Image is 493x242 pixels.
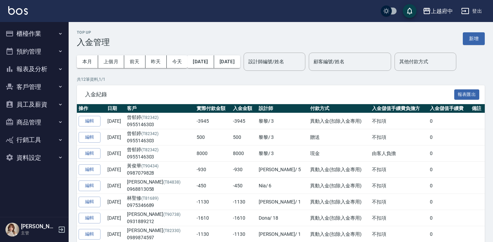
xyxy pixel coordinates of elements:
[8,6,28,15] img: Logo
[127,218,193,225] p: 0931889212
[106,210,125,226] td: [DATE]
[167,55,188,68] button: 今天
[195,210,231,226] td: -1610
[127,121,193,128] p: 0955146303
[370,104,428,113] th: 入金儲值手續費負擔方
[77,30,110,35] h2: Top Up
[79,213,101,223] button: 編輯
[470,104,485,113] th: 備註
[141,131,159,136] p: (T82342)
[125,129,195,145] td: 曾郁婷
[3,113,66,131] button: 商品管理
[214,55,240,68] button: [DATE]
[3,25,66,43] button: 櫃檯作業
[428,194,470,210] td: 0
[231,104,257,113] th: 入金金額
[3,131,66,149] button: 行銷工具
[257,129,309,145] td: 黎黎 / 3
[125,210,195,226] td: [PERSON_NAME]
[370,178,428,194] td: 不扣項
[370,162,428,178] td: 不扣項
[420,4,456,18] button: 上越府中
[79,148,101,159] button: 編輯
[231,194,257,210] td: -1130
[125,145,195,162] td: 曾郁婷
[195,104,231,113] th: 實際付款金額
[195,145,231,162] td: 8000
[85,91,454,98] span: 入金紀錄
[257,104,309,113] th: 設計師
[257,162,309,178] td: [PERSON_NAME] / 5
[231,210,257,226] td: -1610
[106,178,125,194] td: [DATE]
[370,194,428,210] td: 不扣項
[195,194,231,210] td: -1130
[257,194,309,210] td: [PERSON_NAME] / 1
[127,153,193,161] p: 0955146303
[77,104,106,113] th: 操作
[106,162,125,178] td: [DATE]
[428,210,470,226] td: 0
[195,178,231,194] td: -450
[463,35,485,42] a: 新增
[308,194,370,210] td: 異動入金(扣除入金專用)
[79,132,101,143] button: 編輯
[308,113,370,129] td: 異動入金(扣除入金專用)
[308,104,370,113] th: 付款方式
[231,145,257,162] td: 8000
[428,145,470,162] td: 0
[370,145,428,162] td: 由客人負擔
[370,113,428,129] td: 不扣項
[77,55,98,68] button: 本月
[106,113,125,129] td: [DATE]
[428,113,470,129] td: 0
[127,202,193,209] p: 0975346689
[79,164,101,175] button: 編輯
[428,178,470,194] td: 0
[3,60,66,78] button: 報表及分析
[195,113,231,129] td: -3945
[257,178,309,194] td: Nia / 6
[308,129,370,145] td: 贈送
[231,129,257,145] td: 500
[21,230,56,236] p: 主管
[79,116,101,126] button: 編輯
[231,113,257,129] td: -3945
[106,194,125,210] td: [DATE]
[127,169,193,177] p: 0987079828
[403,4,416,18] button: save
[125,113,195,129] td: 曾郁婷
[5,223,19,236] img: Person
[370,210,428,226] td: 不扣項
[308,162,370,178] td: 異動入金(扣除入金專用)
[3,43,66,60] button: 預約管理
[195,162,231,178] td: -930
[3,78,66,96] button: 客戶管理
[454,91,480,97] a: 報表匯出
[127,137,193,144] p: 0955146303
[106,104,125,113] th: 日期
[77,37,110,47] h3: 入金管理
[141,196,159,201] p: (T81689)
[77,76,485,82] p: 共 12 筆資料, 1 / 1
[195,129,231,145] td: 500
[370,129,428,145] td: 不扣項
[231,162,257,178] td: -930
[163,228,180,233] p: (T82330)
[428,104,470,113] th: 入金儲值手續費
[127,234,193,241] p: 0989874597
[428,162,470,178] td: 0
[141,115,159,120] p: (T82342)
[187,55,214,68] button: [DATE]
[106,145,125,162] td: [DATE]
[145,55,167,68] button: 昨天
[458,5,485,18] button: 登出
[308,145,370,162] td: 現金
[3,96,66,113] button: 員工及薪資
[125,104,195,113] th: 客戶
[431,7,453,15] div: 上越府中
[308,178,370,194] td: 異動入金(扣除入金專用)
[428,129,470,145] td: 0
[125,194,195,210] td: 林聖修
[125,162,195,178] td: 黃俊華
